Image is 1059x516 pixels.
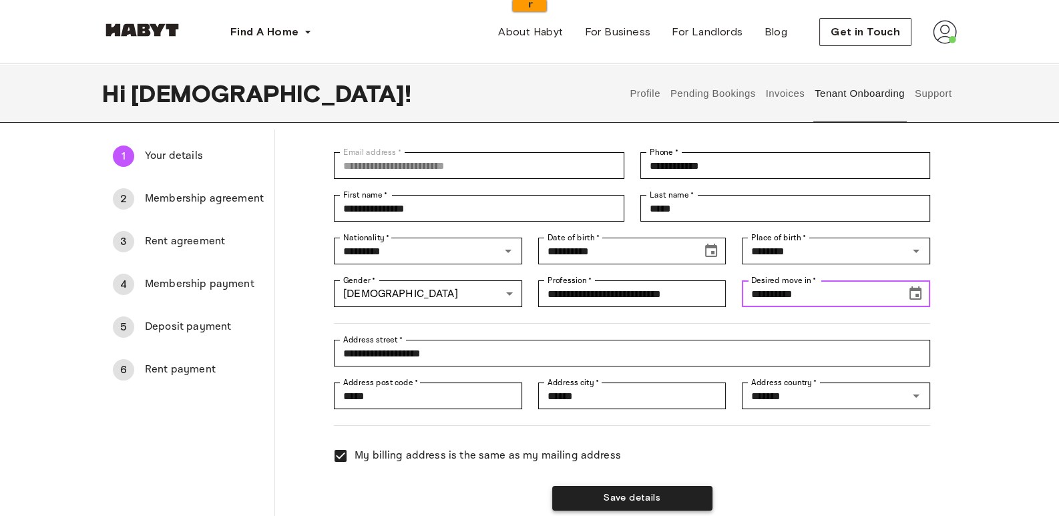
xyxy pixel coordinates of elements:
[343,189,388,201] label: First name
[831,24,900,40] span: Get in Touch
[113,231,134,252] div: 3
[102,226,274,258] div: 3Rent agreement
[933,20,957,44] img: avatar
[343,274,375,286] label: Gender
[499,242,517,260] button: Open
[145,148,264,164] span: Your details
[145,191,264,207] span: Membership agreement
[628,64,662,123] button: Profile
[318,97,914,125] span: Your details
[907,386,925,405] button: Open
[145,234,264,250] span: Rent agreement
[228,13,250,23] a: Copy
[230,24,298,40] span: Find A Home
[33,5,49,21] img: imshahab
[131,79,411,107] span: [DEMOGRAPHIC_DATA] !
[102,311,274,343] div: 5Deposit payment
[668,64,757,123] button: Pending Bookings
[102,354,274,386] div: 6Rent payment
[145,362,264,378] span: Rent payment
[334,280,522,307] div: [DEMOGRAPHIC_DATA]
[902,280,929,307] button: Choose date, selected date is Sep 4, 2025
[250,13,272,23] a: Clear
[585,24,651,40] span: For Business
[698,238,724,264] button: Choose date, selected date is Nov 23, 1998
[102,79,131,107] span: Hi
[102,183,274,215] div: 2Membership agreement
[640,152,930,179] div: Phone
[538,382,726,409] div: Address city
[102,268,274,300] div: 4Membership payment
[343,334,403,346] label: Address street
[650,146,678,158] label: Phone
[498,24,563,40] span: About Habyt
[764,64,806,123] button: Invoices
[113,188,134,210] div: 2
[813,64,907,123] button: Tenant Onboarding
[552,486,712,511] button: Save details
[913,64,954,123] button: Support
[640,195,930,222] div: Last name
[102,140,274,172] div: 1Your details
[113,359,134,380] div: 6
[145,276,264,292] span: Membership payment
[650,189,694,201] label: Last name
[145,319,264,335] span: Deposit payment
[819,18,911,46] button: Get in Touch
[751,232,806,244] label: Place of birth
[220,19,323,45] button: Find A Home
[334,382,522,409] div: Address post code
[751,274,816,286] label: Desired move in
[487,19,574,45] a: About Habyt
[113,146,134,167] div: 1
[343,146,401,158] label: Email address
[574,19,662,45] a: For Business
[334,152,624,179] div: Email address
[751,376,817,389] label: Address country
[113,274,134,295] div: 4
[672,24,743,40] span: For Landlords
[206,13,228,23] a: View
[343,232,390,244] label: Nationality
[334,340,930,366] div: Address street
[334,195,624,222] div: First name
[343,376,418,389] label: Address post code
[754,19,799,45] a: Blog
[548,232,600,244] label: Date of birth
[548,274,592,286] label: Profession
[765,24,788,40] span: Blog
[355,448,621,464] span: My billing address is the same as my mailing address
[625,64,957,123] div: user profile tabs
[907,242,925,260] button: Open
[102,23,182,37] img: Habyt
[538,280,726,307] div: Profession
[548,376,599,389] label: Address city
[113,316,134,338] div: 5
[661,19,753,45] a: For Landlords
